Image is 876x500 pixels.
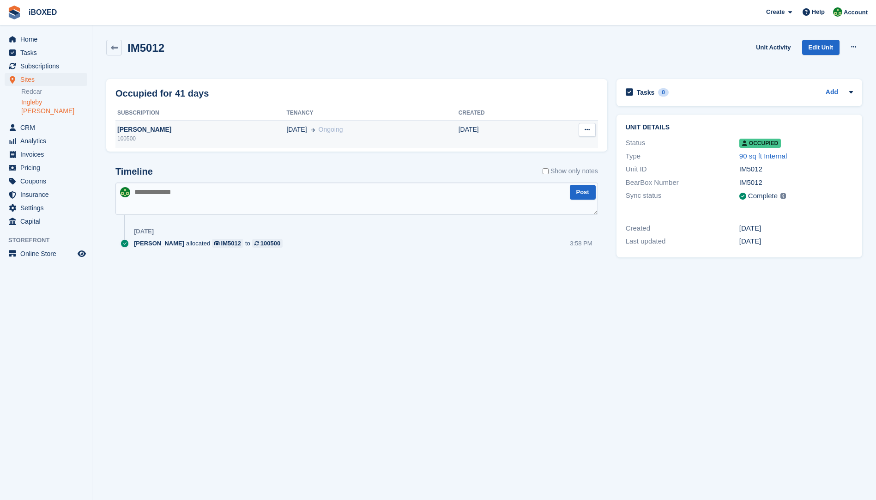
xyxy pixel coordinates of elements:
[658,88,669,97] div: 0
[76,248,87,259] a: Preview store
[626,151,739,162] div: Type
[25,5,60,20] a: iBOXED
[134,239,184,248] span: [PERSON_NAME]
[833,7,842,17] img: Amanda Forder
[5,148,87,161] a: menu
[8,236,92,245] span: Storefront
[626,223,739,234] div: Created
[5,175,87,188] a: menu
[20,33,76,46] span: Home
[20,188,76,201] span: Insurance
[20,73,76,86] span: Sites
[20,121,76,134] span: CRM
[5,247,87,260] a: menu
[115,86,209,100] h2: Occupied for 41 days
[626,124,853,131] h2: Unit details
[748,191,778,201] div: Complete
[115,125,286,134] div: [PERSON_NAME]
[780,193,786,199] img: icon-info-grey-7440780725fd019a000dd9b08b2336e03edf1995a4989e88bcd33f0948082b44.svg
[637,88,655,97] h2: Tasks
[739,236,853,247] div: [DATE]
[739,177,853,188] div: IM5012
[626,164,739,175] div: Unit ID
[134,239,287,248] div: allocated to
[844,8,868,17] span: Account
[5,60,87,73] a: menu
[20,60,76,73] span: Subscriptions
[260,239,280,248] div: 100500
[543,166,598,176] label: Show only notes
[752,40,794,55] a: Unit Activity
[739,152,787,160] a: 90 sq ft Internal
[115,134,286,143] div: 100500
[115,166,153,177] h2: Timeline
[826,87,838,98] a: Add
[543,166,549,176] input: Show only notes
[812,7,825,17] span: Help
[21,98,87,116] a: Ingleby [PERSON_NAME]
[626,138,739,148] div: Status
[120,187,130,197] img: Amanda Forder
[5,215,87,228] a: menu
[5,188,87,201] a: menu
[20,161,76,174] span: Pricing
[5,134,87,147] a: menu
[115,106,286,121] th: Subscription
[459,106,539,121] th: Created
[459,120,539,148] td: [DATE]
[5,121,87,134] a: menu
[802,40,840,55] a: Edit Unit
[5,73,87,86] a: menu
[626,190,739,202] div: Sync status
[7,6,21,19] img: stora-icon-8386f47178a22dfd0bd8f6a31ec36ba5ce8667c1dd55bd0f319d3a0aa187defe.svg
[5,201,87,214] a: menu
[570,239,592,248] div: 3:58 PM
[739,164,853,175] div: IM5012
[626,236,739,247] div: Last updated
[127,42,164,54] h2: IM5012
[5,46,87,59] a: menu
[739,223,853,234] div: [DATE]
[134,228,154,235] div: [DATE]
[319,126,343,133] span: Ongoing
[212,239,243,248] a: IM5012
[570,185,596,200] button: Post
[766,7,785,17] span: Create
[5,161,87,174] a: menu
[21,87,87,96] a: Redcar
[286,106,458,121] th: Tenancy
[20,215,76,228] span: Capital
[5,33,87,46] a: menu
[739,139,781,148] span: Occupied
[20,46,76,59] span: Tasks
[221,239,241,248] div: IM5012
[20,201,76,214] span: Settings
[626,177,739,188] div: BearBox Number
[20,148,76,161] span: Invoices
[20,247,76,260] span: Online Store
[20,134,76,147] span: Analytics
[20,175,76,188] span: Coupons
[252,239,283,248] a: 100500
[286,125,307,134] span: [DATE]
